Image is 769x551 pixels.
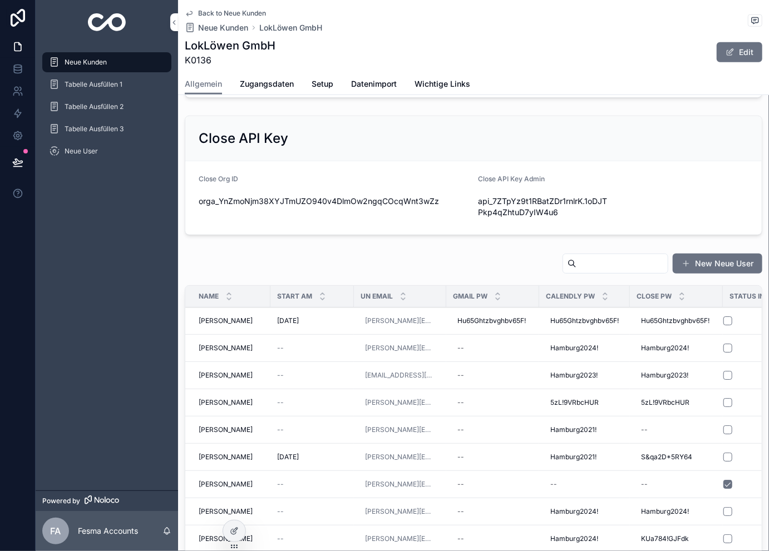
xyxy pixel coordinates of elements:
[277,398,347,407] a: --
[546,339,623,357] a: Hamburg2024!
[550,316,619,325] span: Hu65Ghtzbvghbv65F!
[453,503,533,520] a: --
[641,316,709,325] span: Hu65Ghtzbvghbv65F!
[641,480,648,489] div: --
[365,507,435,516] a: [PERSON_NAME][EMAIL_ADDRESS][PERSON_NAME][DOMAIN_NAME]
[277,480,284,489] span: --
[361,448,440,466] a: [PERSON_NAME][EMAIL_ADDRESS][PERSON_NAME][DOMAIN_NAME]
[199,534,253,543] span: [PERSON_NAME]
[415,78,470,90] span: Wichtige Links
[277,398,284,407] span: --
[277,425,347,434] a: --
[457,398,464,407] div: --
[199,507,264,516] a: [PERSON_NAME]
[42,75,171,95] a: Tabelle Ausfüllen 1
[277,292,312,301] span: Start am
[199,371,264,380] a: [PERSON_NAME]
[277,480,347,489] a: --
[199,507,253,516] span: [PERSON_NAME]
[453,292,487,301] span: Gmail Pw
[42,497,80,505] span: Powered by
[240,78,294,90] span: Zugangsdaten
[361,292,393,301] span: UN Email
[637,366,716,384] a: Hamburg2023!
[453,475,533,493] a: --
[641,453,692,461] span: S&qa2D*5RY64
[361,503,440,520] a: [PERSON_NAME][EMAIL_ADDRESS][PERSON_NAME][DOMAIN_NAME]
[478,175,545,183] span: Close API Key Admin
[277,453,299,461] span: [DATE]
[641,398,689,407] span: 5zL!9VRbcHUR
[637,394,716,411] a: 5zL!9VRbcHUR
[277,344,347,353] a: --
[185,53,275,67] span: K0136
[550,534,598,543] span: Hamburg2024!
[199,316,253,325] span: [PERSON_NAME]
[365,398,435,407] a: [PERSON_NAME][EMAIL_ADDRESS][PERSON_NAME][DOMAIN_NAME]
[199,175,238,183] span: Close Org ID
[550,344,598,353] span: Hamburg2024!
[65,125,124,133] span: Tabelle Ausfüllen 3
[277,534,347,543] a: --
[453,530,533,548] a: --
[198,9,266,18] span: Back to Neue Kunden
[199,480,253,489] span: [PERSON_NAME]
[277,507,284,516] span: --
[277,371,347,380] a: --
[277,453,347,461] a: [DATE]
[42,52,171,72] a: Neue Kunden
[199,425,253,434] span: [PERSON_NAME]
[199,480,264,489] a: [PERSON_NAME]
[185,38,275,53] h1: LokLöwen GmbH
[312,78,333,90] span: Setup
[361,339,440,357] a: [PERSON_NAME][EMAIL_ADDRESS][PERSON_NAME][DOMAIN_NAME]
[550,425,597,434] span: Hamburg2021!
[546,421,623,439] a: Hamburg2021!
[478,196,609,218] span: api_7ZTpYz9t1RBatZDr1rnlrK.1oDJTPkp4qZhtuD7yIW4u6
[717,42,762,62] button: Edit
[673,254,762,274] button: New Neue User
[365,316,435,325] a: [PERSON_NAME][EMAIL_ADDRESS][PERSON_NAME][DOMAIN_NAME]
[457,507,464,516] div: --
[199,130,288,147] h2: Close API Key
[546,366,623,384] a: Hamburg2023!
[65,147,98,156] span: Neue User
[259,22,322,33] a: LokLöwen GmbH
[546,448,623,466] a: Hamburg2021!
[240,74,294,96] a: Zugangsdaten
[42,141,171,161] a: Neue User
[198,22,248,33] span: Neue Kunden
[550,480,557,489] div: --
[415,74,470,96] a: Wichtige Links
[199,453,253,461] span: [PERSON_NAME]
[365,480,435,489] a: [PERSON_NAME][EMAIL_ADDRESS][PERSON_NAME][DOMAIN_NAME]
[365,344,435,353] a: [PERSON_NAME][EMAIL_ADDRESS][PERSON_NAME][DOMAIN_NAME]
[277,316,299,325] span: [DATE]
[36,44,178,176] div: scrollable content
[457,344,464,353] div: --
[637,530,716,548] a: KUa784!GJFdk
[453,339,533,357] a: --
[637,448,716,466] a: S&qa2D*5RY64
[550,507,598,516] span: Hamburg2024!
[641,507,689,516] span: Hamburg2024!
[65,58,107,67] span: Neue Kunden
[453,394,533,411] a: --
[457,453,464,461] div: --
[185,78,222,90] span: Allgemein
[637,475,716,493] a: --
[361,312,440,330] a: [PERSON_NAME][EMAIL_ADDRESS][PERSON_NAME][DOMAIN_NAME]
[546,530,623,548] a: Hamburg2024!
[546,503,623,520] a: Hamburg2024!
[550,371,598,380] span: Hamburg2023!
[453,312,533,330] a: Hu65Ghtzbvghbv65F!
[199,292,219,301] span: Name
[365,425,435,434] a: [PERSON_NAME][EMAIL_ADDRESS][PERSON_NAME][DOMAIN_NAME]
[88,13,126,31] img: App logo
[199,344,253,353] span: [PERSON_NAME]
[457,371,464,380] div: --
[51,524,61,538] span: FA
[546,312,623,330] a: Hu65Ghtzbvghbv65F!
[637,312,716,330] a: Hu65Ghtzbvghbv65F!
